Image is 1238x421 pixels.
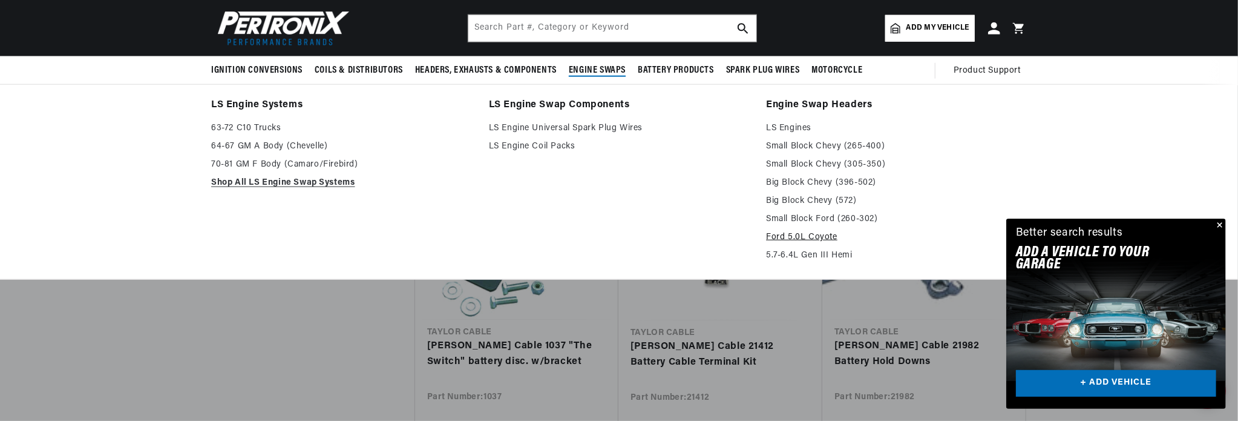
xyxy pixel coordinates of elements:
[409,56,563,85] summary: Headers, Exhausts & Components
[720,56,806,85] summary: Spark Plug Wires
[211,176,472,190] a: Shop All LS Engine Swap Systems
[489,139,750,154] a: LS Engine Coil Packs
[766,212,1027,227] a: Small Block Ford (260-302)
[468,15,756,42] input: Search Part #, Category or Keyword
[315,64,403,77] span: Coils & Distributors
[211,97,472,114] a: LS Engine Systems
[1211,219,1226,233] button: Close
[638,64,714,77] span: Battery Products
[211,157,472,172] a: 70-81 GM F Body (Camaro/Firebird)
[811,64,862,77] span: Motorcycle
[211,121,472,136] a: 63-72 C10 Trucks
[766,248,1027,263] a: 5.7-6.4L Gen III Hemi
[805,56,868,85] summary: Motorcycle
[563,56,632,85] summary: Engine Swaps
[489,121,750,136] a: LS Engine Universal Spark Plug Wires
[906,22,969,34] span: Add my vehicle
[309,56,409,85] summary: Coils & Distributors
[730,15,756,42] button: search button
[766,97,1027,114] a: Engine Swap Headers
[954,56,1027,85] summary: Product Support
[726,64,800,77] span: Spark Plug Wires
[415,64,557,77] span: Headers, Exhausts & Components
[766,121,1027,136] a: LS Engines
[766,157,1027,172] a: Small Block Chevy (305-350)
[885,15,975,42] a: Add my vehicle
[211,7,350,49] img: Pertronix
[766,139,1027,154] a: Small Block Chevy (265-400)
[766,230,1027,245] a: Ford 5.0L Coyote
[766,194,1027,208] a: Big Block Chevy (572)
[954,64,1021,78] span: Product Support
[632,56,720,85] summary: Battery Products
[211,139,472,154] a: 64-67 GM A Body (Chevelle)
[1016,247,1186,271] h2: Add A VEHICLE to your garage
[569,64,626,77] span: Engine Swaps
[630,339,810,370] a: [PERSON_NAME] Cable 21412 Battery Cable Terminal Kit
[1016,370,1216,397] a: + ADD VEHICLE
[1016,225,1123,242] div: Better search results
[211,56,309,85] summary: Ignition Conversions
[211,64,303,77] span: Ignition Conversions
[489,97,750,114] a: LS Engine Swap Components
[834,339,1014,370] a: [PERSON_NAME] Cable 21982 Battery Hold Downs
[766,176,1027,190] a: Big Block Chevy (396-502)
[427,339,606,370] a: [PERSON_NAME] Cable 1037 "The Switch" battery disc. w/bracket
